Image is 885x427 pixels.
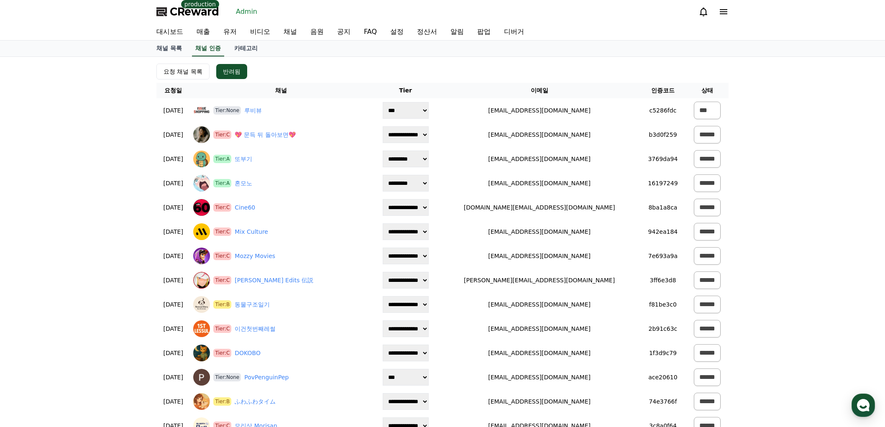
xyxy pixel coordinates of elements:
[439,292,640,317] td: [EMAIL_ADDRESS][DOMAIN_NAME]
[244,373,289,382] a: PovPenguinPep
[160,300,187,309] p: [DATE]
[439,123,640,147] td: [EMAIL_ADDRESS][DOMAIN_NAME]
[640,83,686,98] th: 인증코드
[640,341,686,365] td: 1f3d9c79
[439,341,640,365] td: [EMAIL_ADDRESS][DOMAIN_NAME]
[213,228,231,236] span: Tier:C
[640,244,686,268] td: 7e693a9a
[235,228,268,236] a: Mix Culture
[439,365,640,389] td: [EMAIL_ADDRESS][DOMAIN_NAME]
[160,155,187,164] p: [DATE]
[193,272,210,289] img: Minatão Edits 伝説
[235,349,261,358] a: DOKOBO
[160,203,187,212] p: [DATE]
[235,252,275,261] a: Mozzy Movies
[640,195,686,220] td: 8ba1a8ca
[160,179,187,188] p: [DATE]
[192,41,224,56] a: 채널 인증
[357,23,384,40] a: FAQ
[213,155,231,163] span: Tier:A
[164,67,202,76] div: 요청 채널 목록
[235,397,276,406] a: ふわふわタイム
[304,23,330,40] a: 음원
[160,252,187,261] p: [DATE]
[150,41,189,56] a: 채널 목록
[439,244,640,268] td: [EMAIL_ADDRESS][DOMAIN_NAME]
[444,23,471,40] a: 알림
[160,397,187,406] p: [DATE]
[439,220,640,244] td: [EMAIL_ADDRESS][DOMAIN_NAME]
[156,83,190,98] th: 요청일
[471,23,497,40] a: 팝업
[235,179,252,188] a: 혼모노
[640,123,686,147] td: b3d0f259
[640,147,686,171] td: 3769da94
[244,106,262,115] a: 루비뷰
[160,373,187,382] p: [DATE]
[160,325,187,333] p: [DATE]
[193,151,210,167] img: 또부기
[686,83,729,98] th: 상태
[439,98,640,123] td: [EMAIL_ADDRESS][DOMAIN_NAME]
[213,203,231,212] span: Tier:C
[330,23,357,40] a: 공지
[213,300,231,309] span: Tier:B
[439,268,640,292] td: [PERSON_NAME][EMAIL_ADDRESS][DOMAIN_NAME]
[439,83,640,98] th: 이메일
[235,325,276,333] a: 이건첫번째레썰
[213,397,231,406] span: Tier:B
[193,320,210,337] img: 이건첫번째레썰
[213,276,231,284] span: Tier:C
[217,23,243,40] a: 유저
[213,179,231,187] span: Tier:A
[235,130,295,139] a: 💖 문득 뒤 돌아보면💖
[384,23,410,40] a: 설정
[439,147,640,171] td: [EMAIL_ADDRESS][DOMAIN_NAME]
[170,5,219,18] span: CReward
[233,5,261,18] a: Admin
[193,248,210,264] img: Mozzy Movies
[190,83,372,98] th: 채널
[243,23,277,40] a: 비디오
[640,220,686,244] td: 942ea184
[193,345,210,361] img: DOKOBO
[193,296,210,313] img: 동물구조일기
[228,41,264,56] a: 카테고리
[193,102,210,119] img: 루비뷰
[213,130,231,139] span: Tier:C
[156,5,219,18] a: CReward
[213,373,241,381] span: Tier:None
[640,317,686,341] td: 2b91c63c
[235,203,255,212] a: Cine60
[193,126,210,143] img: 💖 문득 뒤 돌아보면💖
[160,228,187,236] p: [DATE]
[160,349,187,358] p: [DATE]
[193,175,210,192] img: 혼모노
[439,171,640,195] td: [EMAIL_ADDRESS][DOMAIN_NAME]
[439,317,640,341] td: [EMAIL_ADDRESS][DOMAIN_NAME]
[235,155,252,164] a: 또부기
[193,199,210,216] img: Cine60
[439,195,640,220] td: [DOMAIN_NAME][EMAIL_ADDRESS][DOMAIN_NAME]
[193,223,210,240] img: Mix Culture
[160,276,187,285] p: [DATE]
[160,130,187,139] p: [DATE]
[640,171,686,195] td: 16197249
[213,252,231,260] span: Tier:C
[497,23,531,40] a: 디버거
[156,64,210,79] button: 요청 채널 목록
[640,292,686,317] td: f81be3c0
[640,268,686,292] td: 3ff6e3d8
[213,325,231,333] span: Tier:C
[372,83,439,98] th: Tier
[235,276,313,285] a: [PERSON_NAME] Edits 伝説
[150,23,190,40] a: 대시보드
[193,393,210,410] img: ふわふわタイム
[190,23,217,40] a: 매출
[277,23,304,40] a: 채널
[640,389,686,414] td: 74e3766f
[216,64,247,79] button: 반려됨
[439,389,640,414] td: [EMAIL_ADDRESS][DOMAIN_NAME]
[640,365,686,389] td: ace20610
[235,300,270,309] a: 동물구조일기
